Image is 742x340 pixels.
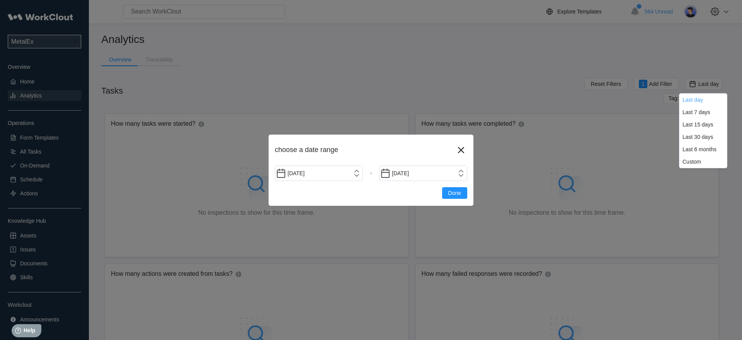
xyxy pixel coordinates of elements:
[442,187,467,199] button: Done
[682,146,716,152] div: Last 6 months
[275,146,455,154] div: choose a date range
[448,190,461,196] span: Done
[682,97,703,103] div: Last day
[275,166,363,181] input: Start Date
[682,109,710,115] div: Last 7 days
[682,134,713,140] div: Last 30 days
[682,121,713,128] div: Last 15 days
[379,166,467,181] input: End Date
[682,159,701,165] div: Custom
